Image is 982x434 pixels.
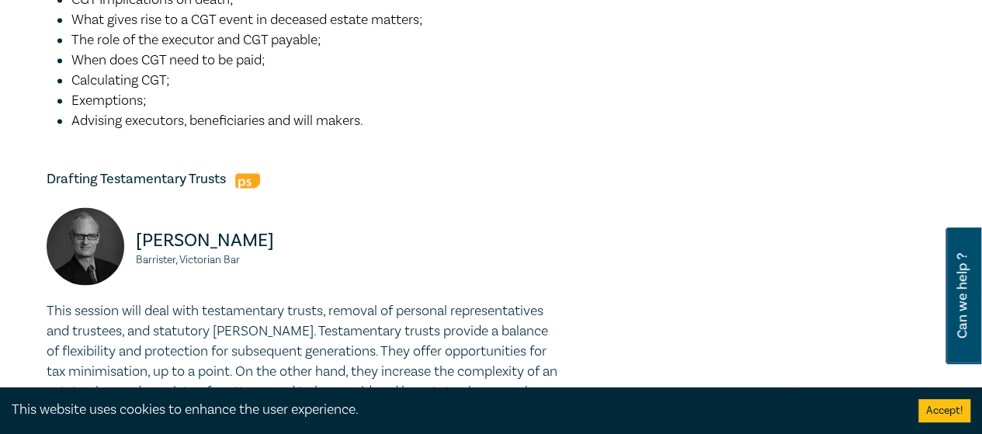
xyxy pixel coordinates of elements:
img: Michael Hines [47,207,124,285]
span: Calculating CGT; [71,71,170,89]
span: When does CGT need to be paid; [71,51,265,69]
span: What gives rise to a CGT event in deceased estate matters; [71,11,423,29]
p: [PERSON_NAME] [136,227,293,252]
span: The role of the executor and CGT payable; [71,31,321,49]
span: Advising executors, beneficiaries and will makers. [71,112,363,130]
div: This website uses cookies to enhance the user experience. [12,400,895,420]
h5: Drafting Testamentary Trusts [47,170,559,189]
small: Barrister, Victorian Bar [136,254,293,265]
span: Exemptions; [71,92,147,109]
span: Can we help ? [955,237,970,355]
img: Professional Skills [235,173,260,188]
p: This session will deal with testamentary trusts, removal of personal representatives and trustees... [47,300,559,422]
button: Accept cookies [918,399,970,422]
